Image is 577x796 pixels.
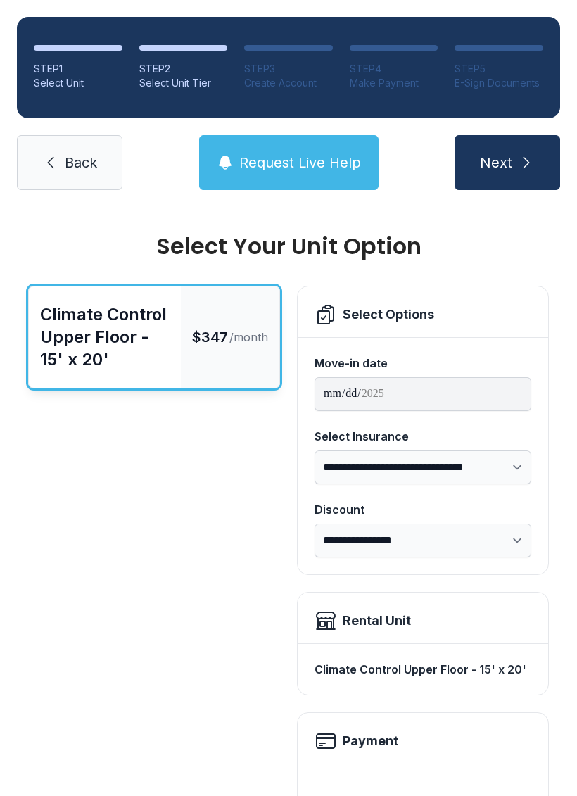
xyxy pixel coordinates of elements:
span: Request Live Help [239,153,361,172]
div: Select Your Unit Option [28,235,549,258]
div: Climate Control Upper Floor - 15' x 20' [315,655,531,683]
div: Move-in date [315,355,531,372]
div: STEP 4 [350,62,438,76]
div: Make Payment [350,76,438,90]
span: /month [229,329,268,346]
input: Move-in date [315,377,531,411]
div: Create Account [244,76,333,90]
div: STEP 5 [455,62,543,76]
div: STEP 3 [244,62,333,76]
span: Back [65,153,97,172]
div: Select Unit Tier [139,76,228,90]
span: $347 [192,327,228,347]
div: Select Insurance [315,428,531,445]
div: STEP 2 [139,62,228,76]
span: Next [480,153,512,172]
h2: Payment [343,731,398,751]
select: Discount [315,524,531,557]
div: Rental Unit [343,611,411,631]
select: Select Insurance [315,450,531,484]
div: STEP 1 [34,62,122,76]
div: Discount [315,501,531,518]
div: Select Unit [34,76,122,90]
div: Select Options [343,305,434,324]
div: E-Sign Documents [455,76,543,90]
div: Climate Control Upper Floor - 15' x 20' [40,303,170,371]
